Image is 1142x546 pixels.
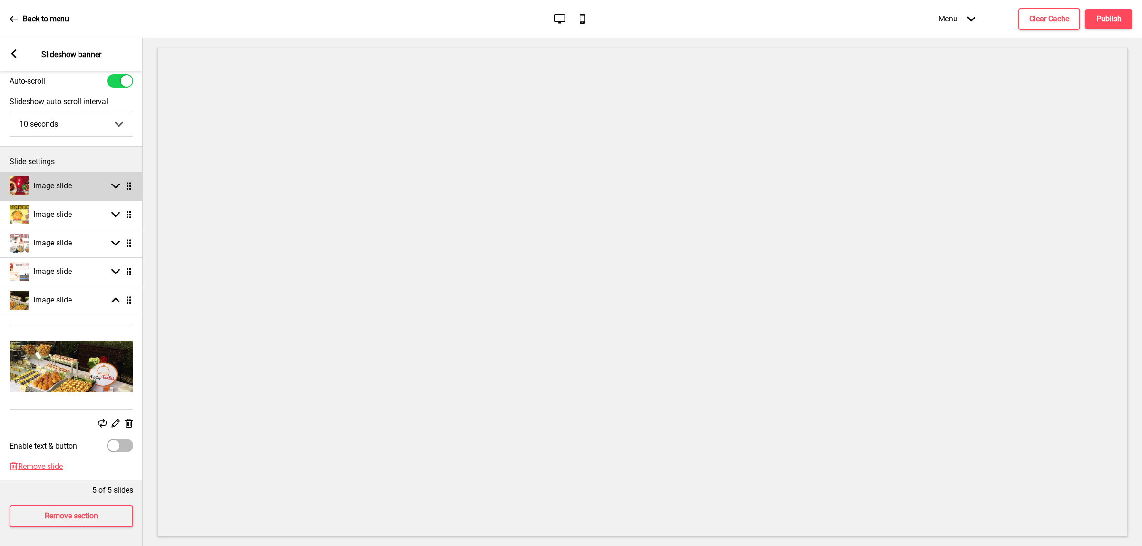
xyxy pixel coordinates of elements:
[929,5,985,33] div: Menu
[33,181,72,191] h4: Image slide
[33,238,72,248] h4: Image slide
[92,485,133,496] p: 5 of 5 slides
[1029,14,1069,24] h4: Clear Cache
[10,156,133,167] p: Slide settings
[10,441,77,450] label: Enable text & button
[18,462,63,471] span: Remove slide
[10,324,133,409] img: Image
[1018,8,1080,30] button: Clear Cache
[45,511,98,521] h4: Remove section
[10,77,45,86] label: Auto-scroll
[33,209,72,220] h4: Image slide
[10,505,133,527] button: Remove section
[33,266,72,277] h4: Image slide
[10,97,133,106] label: Slideshow auto scroll interval
[33,295,72,305] h4: Image slide
[1096,14,1122,24] h4: Publish
[1085,9,1132,29] button: Publish
[41,49,101,60] p: Slideshow banner
[10,6,69,32] a: Back to menu
[23,14,69,24] p: Back to menu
